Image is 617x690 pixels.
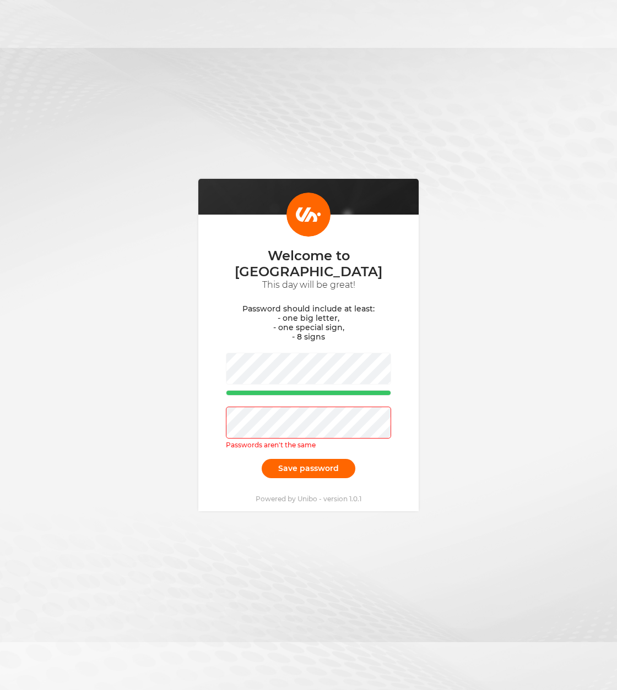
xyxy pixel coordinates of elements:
[226,304,391,314] p: Password should include at least:
[256,495,361,503] p: Powered by Unibo - version 1.0.1
[286,193,331,237] img: Login
[226,439,391,453] div: Passwords aren't the same
[262,459,355,478] button: Save password
[226,332,391,342] li: - 8 signs
[226,280,391,291] p: This day will be great!
[226,323,391,332] li: - one special sign,
[226,248,391,280] p: Welcome to [GEOGRAPHIC_DATA]
[226,314,391,323] li: - one big letter,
